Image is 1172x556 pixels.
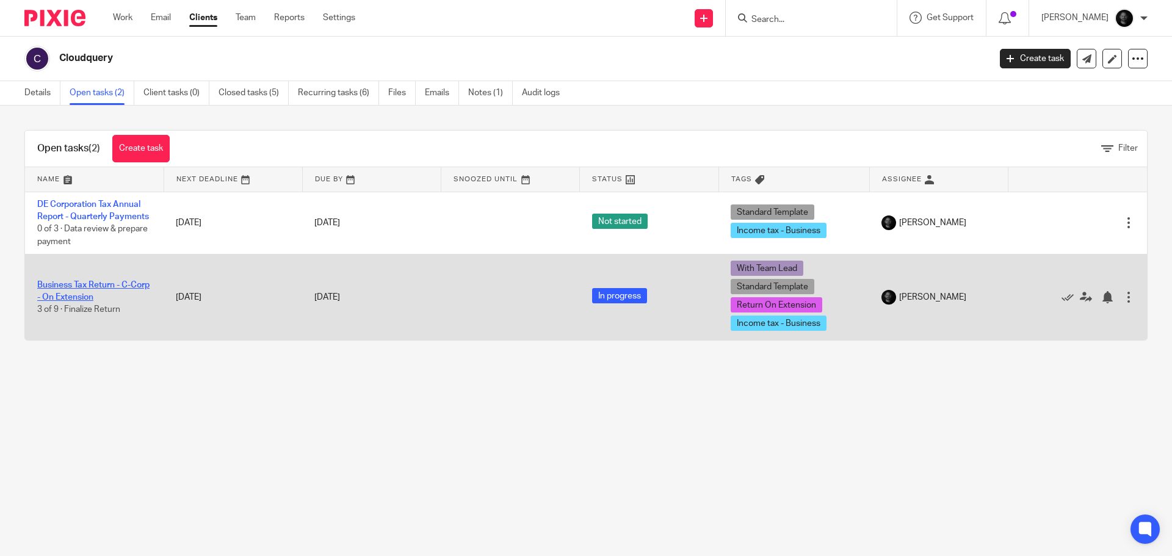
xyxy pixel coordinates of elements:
p: [PERSON_NAME] [1041,12,1109,24]
a: Clients [189,12,217,24]
span: With Team Lead [731,261,803,276]
span: Status [592,176,623,182]
span: [DATE] [314,218,340,227]
a: Recurring tasks (6) [298,81,379,105]
span: Filter [1118,144,1138,153]
input: Search [750,15,860,26]
a: Notes (1) [468,81,513,105]
img: Chris.jpg [881,290,896,305]
span: [PERSON_NAME] [899,291,966,303]
a: Create task [1000,49,1071,68]
span: Income tax - Business [731,316,827,331]
a: Client tasks (0) [143,81,209,105]
a: Create task [112,135,170,162]
a: Open tasks (2) [70,81,134,105]
td: [DATE] [164,255,302,341]
img: Pixie [24,10,85,26]
a: Closed tasks (5) [219,81,289,105]
a: Settings [323,12,355,24]
span: (2) [89,143,100,153]
img: Chris.jpg [1115,9,1134,28]
a: Reports [274,12,305,24]
a: Business Tax Return - C-Corp - On Extension [37,281,150,301]
td: [DATE] [164,192,302,255]
a: Files [388,81,416,105]
h2: Cloudquery [59,52,797,65]
span: Snoozed Until [454,176,518,182]
a: Emails [425,81,459,105]
span: Standard Template [731,204,814,220]
h1: Open tasks [37,142,100,155]
a: DE Corporation Tax Annual Report - Quarterly Payments [37,200,149,221]
span: Tags [731,176,752,182]
img: Chris.jpg [881,215,896,230]
a: Work [113,12,132,24]
span: Return On Extension [731,297,822,312]
span: Standard Template [731,279,814,294]
span: Not started [592,214,648,229]
a: Email [151,12,171,24]
span: Get Support [927,13,974,22]
span: [DATE] [314,293,340,301]
span: Income tax - Business [731,223,827,238]
span: In progress [592,288,647,303]
a: Details [24,81,60,105]
span: [PERSON_NAME] [899,217,966,229]
span: 0 of 3 · Data review & prepare payment [37,225,148,246]
a: Audit logs [522,81,569,105]
span: 3 of 9 · Finalize Return [37,306,120,314]
img: svg%3E [24,46,50,71]
a: Team [236,12,256,24]
a: Mark as done [1062,291,1080,303]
